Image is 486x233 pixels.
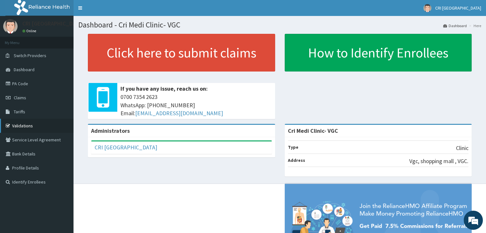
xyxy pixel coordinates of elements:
span: We're online! [37,74,88,138]
b: If you have any issue, reach us on: [120,85,208,92]
a: Click here to submit claims [88,34,275,71]
a: How to Identify Enrollees [285,34,472,71]
span: CRI [GEOGRAPHIC_DATA] [435,5,481,11]
a: [EMAIL_ADDRESS][DOMAIN_NAME] [135,109,223,117]
a: Online [22,29,38,33]
span: Tariffs [14,109,25,115]
img: User Image [3,19,18,34]
h1: Dashboard - Cri Medi Clinic- VGC [78,21,481,29]
img: User Image [423,4,431,12]
img: d_794563401_company_1708531726252_794563401 [12,32,26,48]
b: Type [288,144,298,150]
span: Dashboard [14,67,35,72]
span: Switch Providers [14,53,46,58]
b: Administrators [91,127,130,134]
span: 0700 7354 2623 WhatsApp: [PHONE_NUMBER] Email: [120,93,272,117]
p: Clinic [456,144,468,152]
p: CRI [GEOGRAPHIC_DATA] [22,21,84,26]
a: CRI [GEOGRAPHIC_DATA] [95,144,157,151]
li: Here [467,23,481,28]
div: Chat with us now [33,36,107,44]
b: Address [288,157,305,163]
span: Claims [14,95,26,101]
textarea: Type your message and hit 'Enter' [3,161,122,183]
p: Vgc, shopping mall , VGC. [409,157,468,165]
a: Dashboard [443,23,467,28]
div: Minimize live chat window [105,3,120,19]
strong: Cri Medi Clinic- VGC [288,127,338,134]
